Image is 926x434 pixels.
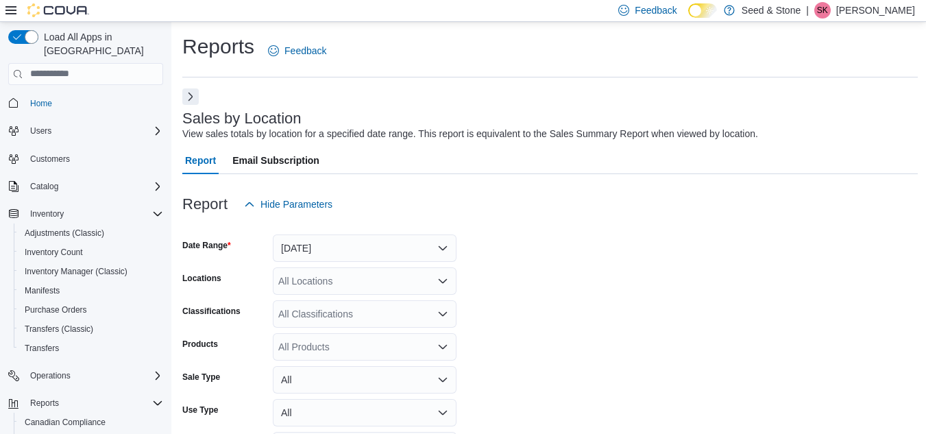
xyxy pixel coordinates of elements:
[38,30,163,58] span: Load All Apps in [GEOGRAPHIC_DATA]
[25,367,163,384] span: Operations
[836,2,915,19] p: [PERSON_NAME]
[688,18,689,19] span: Dark Mode
[182,88,199,105] button: Next
[14,320,169,339] button: Transfers (Classic)
[14,262,169,281] button: Inventory Manager (Classic)
[19,263,133,280] a: Inventory Manager (Classic)
[25,343,59,354] span: Transfers
[25,95,163,112] span: Home
[25,324,93,335] span: Transfers (Classic)
[3,394,169,413] button: Reports
[273,234,456,262] button: [DATE]
[19,321,163,337] span: Transfers (Classic)
[437,276,448,287] button: Open list of options
[19,340,163,357] span: Transfers
[30,125,51,136] span: Users
[25,206,69,222] button: Inventory
[239,191,338,218] button: Hide Parameters
[30,370,71,381] span: Operations
[27,3,89,17] img: Cova
[182,110,302,127] h3: Sales by Location
[25,151,75,167] a: Customers
[742,2,801,19] p: Seed & Stone
[19,225,110,241] a: Adjustments (Classic)
[25,285,60,296] span: Manifests
[25,228,104,239] span: Adjustments (Classic)
[182,372,220,383] label: Sale Type
[25,206,163,222] span: Inventory
[19,340,64,357] a: Transfers
[182,127,758,141] div: View sales totals by location for a specified date range. This report is equivalent to the Sales ...
[3,93,169,113] button: Home
[273,366,456,394] button: All
[260,197,332,211] span: Hide Parameters
[25,123,57,139] button: Users
[185,147,216,174] span: Report
[30,98,52,109] span: Home
[806,2,809,19] p: |
[19,302,93,318] a: Purchase Orders
[14,413,169,432] button: Canadian Compliance
[284,44,326,58] span: Feedback
[25,247,83,258] span: Inventory Count
[635,3,677,17] span: Feedback
[14,243,169,262] button: Inventory Count
[19,244,163,261] span: Inventory Count
[25,95,58,112] a: Home
[182,405,218,415] label: Use Type
[19,282,65,299] a: Manifests
[14,281,169,300] button: Manifests
[19,225,163,241] span: Adjustments (Classic)
[814,2,831,19] div: Sriram Kumar
[25,178,163,195] span: Catalog
[14,224,169,243] button: Adjustments (Classic)
[25,395,64,411] button: Reports
[182,33,254,60] h1: Reports
[25,304,87,315] span: Purchase Orders
[25,395,163,411] span: Reports
[817,2,828,19] span: SK
[263,37,332,64] a: Feedback
[3,204,169,224] button: Inventory
[437,309,448,320] button: Open list of options
[182,273,221,284] label: Locations
[3,366,169,385] button: Operations
[19,263,163,280] span: Inventory Manager (Classic)
[30,181,58,192] span: Catalog
[688,3,717,18] input: Dark Mode
[3,121,169,141] button: Users
[273,399,456,426] button: All
[232,147,319,174] span: Email Subscription
[25,123,163,139] span: Users
[14,339,169,358] button: Transfers
[25,367,76,384] button: Operations
[182,240,231,251] label: Date Range
[19,244,88,261] a: Inventory Count
[437,341,448,352] button: Open list of options
[19,282,163,299] span: Manifests
[19,321,99,337] a: Transfers (Classic)
[182,196,228,213] h3: Report
[14,300,169,320] button: Purchase Orders
[30,154,70,165] span: Customers
[3,149,169,169] button: Customers
[30,208,64,219] span: Inventory
[19,302,163,318] span: Purchase Orders
[182,339,218,350] label: Products
[3,177,169,196] button: Catalog
[25,150,163,167] span: Customers
[19,414,111,431] a: Canadian Compliance
[19,414,163,431] span: Canadian Compliance
[25,178,64,195] button: Catalog
[30,398,59,409] span: Reports
[182,306,241,317] label: Classifications
[25,266,127,277] span: Inventory Manager (Classic)
[25,417,106,428] span: Canadian Compliance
